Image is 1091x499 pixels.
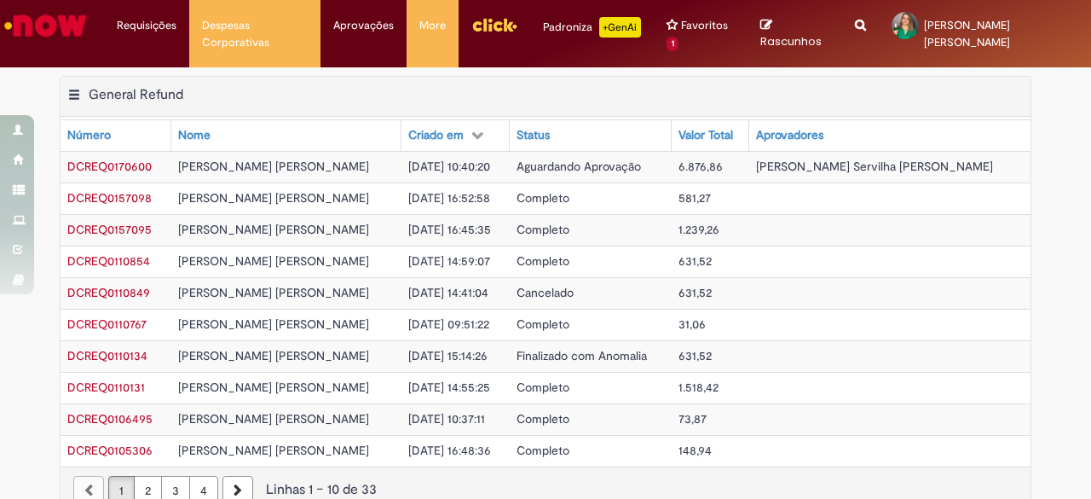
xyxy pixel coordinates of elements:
span: [DATE] 14:59:07 [408,253,490,269]
span: DCREQ0110854 [67,253,150,269]
img: click_logo_yellow_360x200.png [471,12,517,38]
span: Completo [517,443,569,458]
span: [DATE] 16:45:35 [408,222,491,237]
a: Abrir Registro: DCREQ0110767 [67,316,147,332]
div: Valor Total [678,127,733,144]
span: [DATE] 14:41:04 [408,285,488,300]
span: [DATE] 14:55:25 [408,380,490,395]
span: Cancelado [517,285,574,300]
span: DCREQ0110849 [67,285,150,300]
span: 1 [667,37,679,51]
span: Despesas Corporativas [202,17,308,51]
span: [DATE] 16:48:36 [408,443,491,458]
span: More [419,17,446,34]
div: Aprovadores [756,127,823,144]
span: 581,27 [678,190,711,206]
span: [DATE] 10:40:20 [408,159,490,174]
span: Completo [517,253,569,269]
span: [DATE] 09:51:22 [408,316,489,332]
span: 73,87 [678,411,707,426]
span: 631,52 [678,253,712,269]
span: DCREQ0170600 [67,159,152,174]
span: Completo [517,411,569,426]
span: DCREQ0105306 [67,443,153,458]
span: [PERSON_NAME] [PERSON_NAME] [178,443,369,458]
a: Abrir Registro: DCREQ0157098 [67,190,152,206]
span: [PERSON_NAME] [PERSON_NAME] [178,190,369,206]
span: Completo [517,222,569,237]
div: Número [67,127,111,144]
span: [PERSON_NAME] Servilha [PERSON_NAME] [756,159,993,174]
span: Completo [517,380,569,395]
h2: General Refund [89,86,183,103]
span: 1.239,26 [678,222,719,237]
span: [PERSON_NAME] [PERSON_NAME] [924,18,1010,49]
span: [PERSON_NAME] [PERSON_NAME] [178,222,369,237]
p: +GenAi [599,17,641,38]
span: 631,52 [678,348,712,363]
span: DCREQ0110134 [67,348,147,363]
a: Abrir Registro: DCREQ0170600 [67,159,152,174]
span: DCREQ0106495 [67,411,153,426]
span: 148,94 [678,443,712,458]
a: Abrir Registro: DCREQ0110134 [67,348,147,363]
div: Padroniza [543,17,641,38]
span: Completo [517,190,569,206]
span: Rascunhos [760,33,822,49]
span: DCREQ0110767 [67,316,147,332]
span: Aguardando Aprovação [517,159,641,174]
a: Rascunhos [760,18,829,49]
div: Status [517,127,550,144]
span: [PERSON_NAME] [PERSON_NAME] [178,411,369,426]
a: Abrir Registro: DCREQ0106495 [67,411,153,426]
span: Completo [517,316,569,332]
span: 6.876,86 [678,159,723,174]
span: [PERSON_NAME] [PERSON_NAME] [178,285,369,300]
img: ServiceNow [2,9,89,43]
span: [PERSON_NAME] [PERSON_NAME] [178,253,369,269]
span: [PERSON_NAME] [PERSON_NAME] [178,380,369,395]
span: [PERSON_NAME] [PERSON_NAME] [178,316,369,332]
span: 31,06 [678,316,706,332]
span: 631,52 [678,285,712,300]
span: Favoritos [681,17,728,34]
div: Nome [178,127,211,144]
span: DCREQ0110131 [67,380,145,395]
a: Abrir Registro: DCREQ0157095 [67,222,152,237]
a: Abrir Registro: DCREQ0105306 [67,443,153,458]
a: Abrir Registro: DCREQ0110131 [67,380,145,395]
span: [DATE] 15:14:26 [408,348,488,363]
span: Requisições [117,17,176,34]
span: 1.518,42 [678,380,719,395]
span: Aprovações [333,17,394,34]
span: [PERSON_NAME] [PERSON_NAME] [178,348,369,363]
a: Abrir Registro: DCREQ0110854 [67,253,150,269]
button: General Refund Menu de contexto [67,86,81,108]
div: Criado em [408,127,464,144]
span: DCREQ0157098 [67,190,152,206]
span: DCREQ0157095 [67,222,152,237]
span: [PERSON_NAME] [PERSON_NAME] [178,159,369,174]
a: Abrir Registro: DCREQ0110849 [67,285,150,300]
span: [DATE] 16:52:58 [408,190,490,206]
span: Finalizado com Anomalia [517,348,647,363]
span: [DATE] 10:37:11 [408,411,485,426]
